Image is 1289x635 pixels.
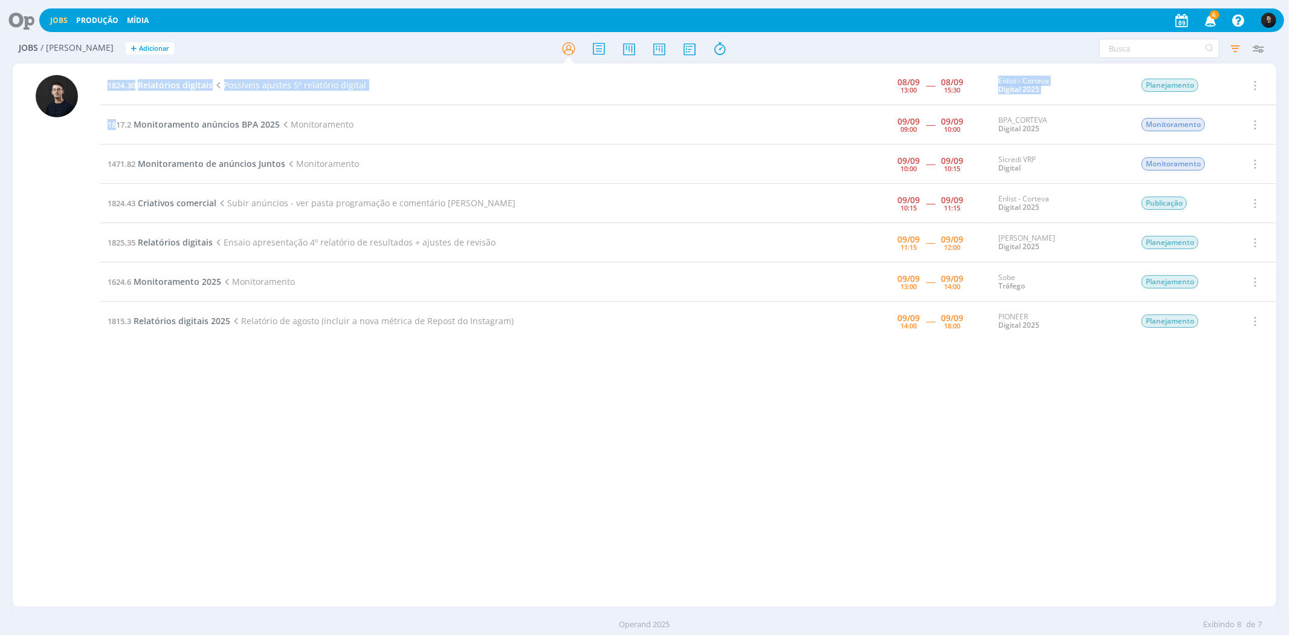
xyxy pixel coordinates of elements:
a: 1817.2Monitoramento anúncios BPA 2025 [108,119,280,130]
span: ----- [926,276,935,287]
div: 10:15 [901,204,917,211]
div: 10:15 [945,165,961,172]
span: Relatórios digitais [138,236,213,248]
a: Digital 2025 [998,202,1039,212]
span: Monitoramento anúncios BPA 2025 [134,119,280,130]
span: ----- [926,119,935,130]
span: Relatórios digitais 2025 [134,315,230,327]
div: 09/09 [942,196,964,204]
span: 8 [1237,619,1241,631]
span: de [1246,619,1255,631]
span: Monitoramento [280,119,354,130]
a: Digital [998,163,1021,173]
div: 11:15 [901,244,917,250]
div: 13:00 [901,86,917,93]
div: PIONEER [998,313,1123,330]
span: ----- [926,158,935,169]
div: 11:15 [945,204,961,211]
span: Relatórios digitais [138,79,213,91]
span: Relatório de agosto (incluir a nova métrica de Repost do Instagram) [230,315,514,327]
span: 1471.82 [108,158,135,169]
img: C [36,75,78,117]
a: Tráfego [998,281,1025,291]
span: 1624.6 [108,276,131,287]
div: 09/09 [942,275,964,283]
div: 10:00 [945,126,961,132]
span: 7 [1258,619,1262,631]
button: +Adicionar [126,42,174,55]
span: 1824.30 [108,80,135,91]
a: Digital 2025 [998,123,1039,134]
span: / [PERSON_NAME] [40,43,114,53]
div: 18:00 [945,322,961,329]
span: Monitoramento [1142,157,1205,171]
span: Planejamento [1142,236,1198,249]
div: [PERSON_NAME] [998,234,1123,252]
span: Planejamento [1142,79,1198,92]
span: Monitoramento [1142,118,1205,131]
span: Subir anúncios - ver pasta programação e comentário [PERSON_NAME] [216,197,515,209]
button: 6 [1197,10,1222,31]
a: Digital 2025 [998,84,1039,94]
div: 12:00 [945,244,961,250]
div: 09:00 [901,126,917,132]
a: 1825.35Relatórios digitais [108,236,213,248]
a: 1471.82Monitoramento de anúncios Juntos [108,158,285,169]
span: 1815.3 [108,316,131,327]
span: ----- [926,236,935,248]
div: 10:00 [901,165,917,172]
div: 14:00 [901,322,917,329]
span: ----- [926,315,935,327]
span: 6 [1210,10,1220,19]
div: 09/09 [898,235,920,244]
img: C [1261,13,1276,28]
span: 1824.43 [108,198,135,209]
span: + [131,42,137,55]
span: Adicionar [139,45,169,53]
span: Monitoramento [285,158,359,169]
button: Produção [73,16,122,25]
a: Digital 2025 [998,320,1039,330]
span: Planejamento [1142,314,1198,328]
div: 09/09 [898,157,920,165]
div: 09/09 [942,235,964,244]
div: 08/09 [898,78,920,86]
span: Exibindo [1203,619,1235,631]
span: Criativos comercial [138,197,216,209]
button: C [1261,10,1277,31]
a: Produção [76,15,118,25]
div: 08/09 [942,78,964,86]
a: Mídia [127,15,149,25]
input: Busca [1099,39,1220,58]
a: 1624.6Monitoramento 2025 [108,276,221,287]
span: Publicação [1142,197,1187,210]
div: 09/09 [898,314,920,322]
div: Sobe [998,273,1123,291]
span: Planejamento [1142,275,1198,288]
button: Jobs [47,16,71,25]
a: 1824.43Criativos comercial [108,197,216,209]
span: Ensaio apresentação 4º relatório de resultados + ajustes de revisão [213,236,496,248]
span: 1825.35 [108,237,135,248]
a: 1824.30Relatórios digitais [108,79,213,91]
div: Enlist - Corteva [998,77,1123,94]
span: Monitoramento de anúncios Juntos [138,158,285,169]
div: 09/09 [942,314,964,322]
div: 09/09 [942,117,964,126]
span: Jobs [19,43,38,53]
div: 09/09 [898,117,920,126]
span: Monitoramento 2025 [134,276,221,287]
div: 13:00 [901,283,917,290]
span: 1817.2 [108,119,131,130]
div: 09/09 [942,157,964,165]
div: Sicredi VRP [998,155,1123,173]
div: Enlist - Corteva [998,195,1123,212]
a: Digital 2025 [998,241,1039,252]
button: Mídia [123,16,152,25]
span: Monitoramento [221,276,295,287]
div: BPA_CORTEVA [998,116,1123,134]
span: Possíveis ajustes 5º relatório digital [213,79,366,91]
div: 14:00 [945,283,961,290]
span: ----- [926,197,935,209]
div: 09/09 [898,275,920,283]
